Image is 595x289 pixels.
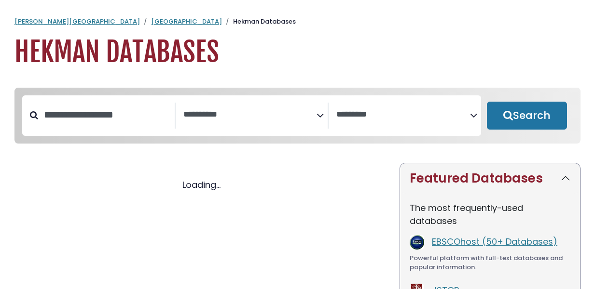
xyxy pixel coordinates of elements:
input: Search database by title or keyword [38,107,175,123]
h1: Hekman Databases [14,36,581,68]
div: Loading... [14,178,388,191]
button: Submit for Search Results [487,102,567,130]
nav: Search filters [14,88,581,144]
button: Featured Databases [400,163,580,194]
a: [GEOGRAPHIC_DATA] [151,17,222,26]
a: EBSCOhost (50+ Databases) [432,236,557,248]
textarea: Search [183,110,317,120]
li: Hekman Databases [222,17,296,26]
nav: breadcrumb [14,17,581,26]
a: [PERSON_NAME][GEOGRAPHIC_DATA] [14,17,140,26]
div: Powerful platform with full-text databases and popular information. [410,253,570,272]
textarea: Search [336,110,470,120]
p: The most frequently-used databases [410,201,570,227]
